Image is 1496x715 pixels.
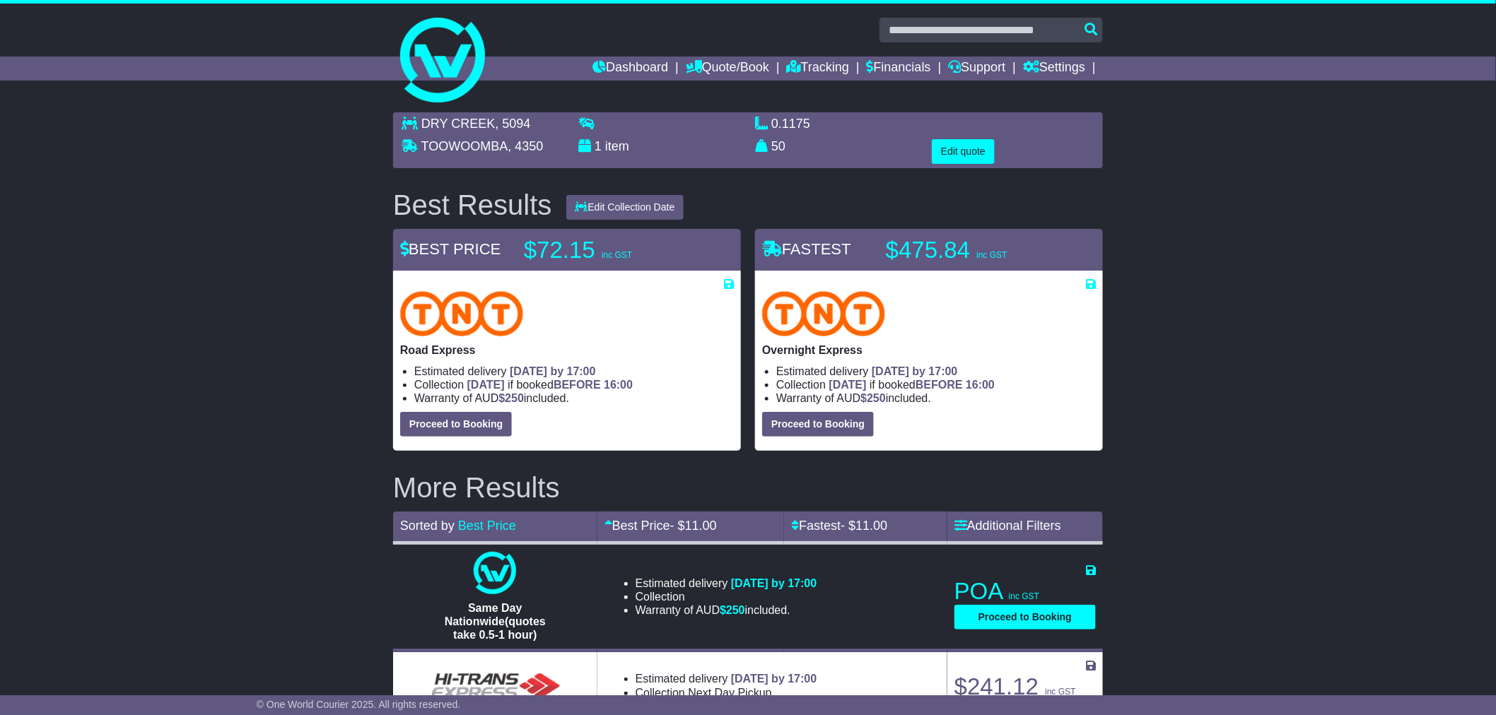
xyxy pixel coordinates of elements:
[421,117,495,131] span: DRY CREEK
[1023,57,1085,81] a: Settings
[508,139,543,153] span: , 4350
[386,189,559,220] div: Best Results
[458,519,516,533] a: Best Price
[771,139,785,153] span: 50
[414,391,734,405] li: Warranty of AUD included.
[400,343,734,357] p: Road Express
[505,392,524,404] span: 250
[886,236,1063,264] p: $475.84
[867,392,886,404] span: 250
[445,602,546,641] span: Same Day Nationwide(quotes take 0.5-1 hour)
[424,661,566,703] img: HiTrans (Machship): General
[776,378,1096,391] li: Collection
[689,687,772,699] span: Next Day Pickup
[393,472,1103,503] h2: More Results
[949,57,1006,81] a: Support
[731,577,817,589] span: [DATE] by 17:00
[860,392,886,404] span: $
[762,412,874,437] button: Proceed to Booking
[966,379,995,391] span: 16:00
[776,391,1096,405] li: Warranty of AUD included.
[467,379,633,391] span: if booked
[414,378,734,391] li: Collection
[414,365,734,378] li: Estimated delivery
[566,195,684,220] button: Edit Collection Date
[872,365,958,377] span: [DATE] by 17:00
[762,343,1096,357] p: Overnight Express
[855,519,887,533] span: 11.00
[524,236,701,264] p: $72.15
[726,604,745,616] span: 250
[510,365,596,377] span: [DATE] by 17:00
[829,379,995,391] span: if booked
[554,379,601,391] span: BEFORE
[636,590,817,603] li: Collection
[791,519,887,533] a: Fastest- $11.00
[636,686,817,699] li: Collection
[400,291,523,336] img: TNT Domestic: Road Express
[257,699,461,710] span: © One World Courier 2025. All rights reserved.
[771,117,810,131] span: 0.1175
[636,577,817,590] li: Estimated delivery
[976,250,1007,260] span: inc GST
[841,519,887,533] span: - $
[762,240,851,258] span: FASTEST
[954,577,1096,605] p: POA
[604,519,717,533] a: Best Price- $11.00
[762,291,885,336] img: TNT Domestic: Overnight Express
[731,673,817,685] span: [DATE] by 17:00
[595,139,602,153] span: 1
[495,117,530,131] span: , 5094
[776,365,1096,378] li: Estimated delivery
[467,379,505,391] span: [DATE]
[1009,591,1039,601] span: inc GST
[867,57,931,81] a: Financials
[605,139,629,153] span: item
[1045,687,1075,697] span: inc GST
[400,412,512,437] button: Proceed to Booking
[954,673,1096,701] p: $241.12
[954,605,1096,630] button: Proceed to Booking
[400,519,455,533] span: Sorted by
[602,250,632,260] span: inc GST
[604,379,633,391] span: 16:00
[954,519,1061,533] a: Additional Filters
[686,57,769,81] a: Quote/Book
[670,519,717,533] span: - $
[916,379,963,391] span: BEFORE
[421,139,508,153] span: TOOWOOMBA
[636,603,817,617] li: Warranty of AUD included.
[829,379,867,391] span: [DATE]
[474,552,516,594] img: One World Courier: Same Day Nationwide(quotes take 0.5-1 hour)
[685,519,717,533] span: 11.00
[592,57,668,81] a: Dashboard
[932,139,995,164] button: Edit quote
[636,672,817,685] li: Estimated delivery
[400,240,501,258] span: BEST PRICE
[720,604,745,616] span: $
[498,392,524,404] span: $
[787,57,849,81] a: Tracking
